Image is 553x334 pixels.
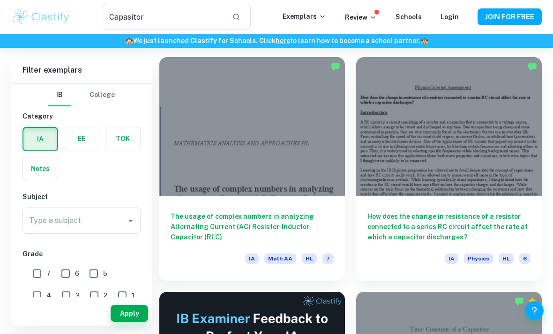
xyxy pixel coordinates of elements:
[90,84,115,106] button: College
[345,12,377,22] p: Review
[2,36,551,46] h6: We just launched Clastify for Schools. Click to learn how to become a school partner.
[125,37,133,45] span: 🏫
[22,249,141,259] h6: Grade
[264,253,296,264] span: Math AA
[124,214,137,227] button: Open
[75,290,80,301] span: 3
[441,13,459,21] a: Login
[478,8,542,25] button: JOIN FOR FREE
[23,157,58,180] button: Notes
[445,253,458,264] span: IA
[302,253,317,264] span: HL
[22,111,141,121] h6: Category
[64,127,99,150] button: EE
[283,11,326,22] p: Exemplars
[159,57,345,281] a: The usage of complex numbers in analyzing Alternating Current (AC) Resistor-Inductor-Capacitor (R...
[22,192,141,202] h6: Subject
[11,7,71,26] img: Clastify logo
[367,211,531,242] h6: How does the change in resistance of a resistor connected to a series RC circuit affect the rate ...
[245,253,259,264] span: IA
[525,301,544,320] button: Help and Feedback
[396,13,422,21] a: Schools
[464,253,493,264] span: Physics
[103,4,224,30] input: Search for any exemplars...
[528,297,537,306] div: Premium
[528,62,537,71] img: Marked
[48,84,115,106] div: Filter type choice
[46,290,51,301] span: 4
[171,211,334,242] h6: The usage of complex numbers in analyzing Alternating Current (AC) Resistor-Inductor-Capacitor (RLC)
[48,84,71,106] button: IB
[132,290,135,301] span: 1
[331,62,340,71] img: Marked
[322,253,334,264] span: 7
[104,290,107,301] span: 2
[420,37,428,45] span: 🏫
[103,268,107,279] span: 5
[11,57,152,83] h6: Filter exemplars
[75,268,79,279] span: 6
[515,297,524,306] img: Marked
[499,253,514,264] span: HL
[23,128,57,150] button: IA
[105,127,140,150] button: TOK
[276,37,290,45] a: here
[111,305,148,322] button: Apply
[46,268,51,279] span: 7
[356,57,542,281] a: How does the change in resistance of a resistor connected to a series RC circuit affect the rate ...
[519,253,531,264] span: 6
